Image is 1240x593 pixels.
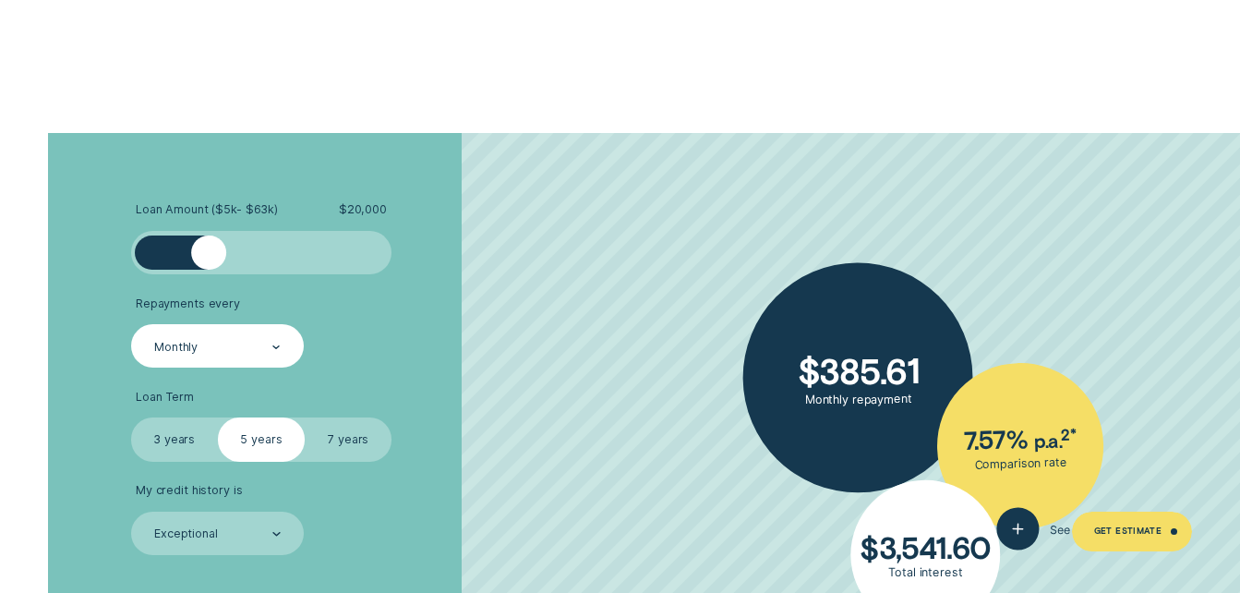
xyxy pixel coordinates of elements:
[136,390,194,405] span: Loan Term
[136,483,243,498] span: My credit history is
[339,202,387,217] span: $ 20,000
[305,418,391,461] label: 7 years
[218,418,305,461] label: 5 years
[136,202,278,217] span: Loan Amount ( $5k - $63k )
[1050,523,1112,539] span: See details
[136,296,240,311] span: Repayments every
[996,507,1112,552] button: See details
[154,527,218,542] div: Exceptional
[154,340,198,355] div: Monthly
[1072,512,1192,551] a: Get Estimate
[131,418,218,461] label: 3 years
